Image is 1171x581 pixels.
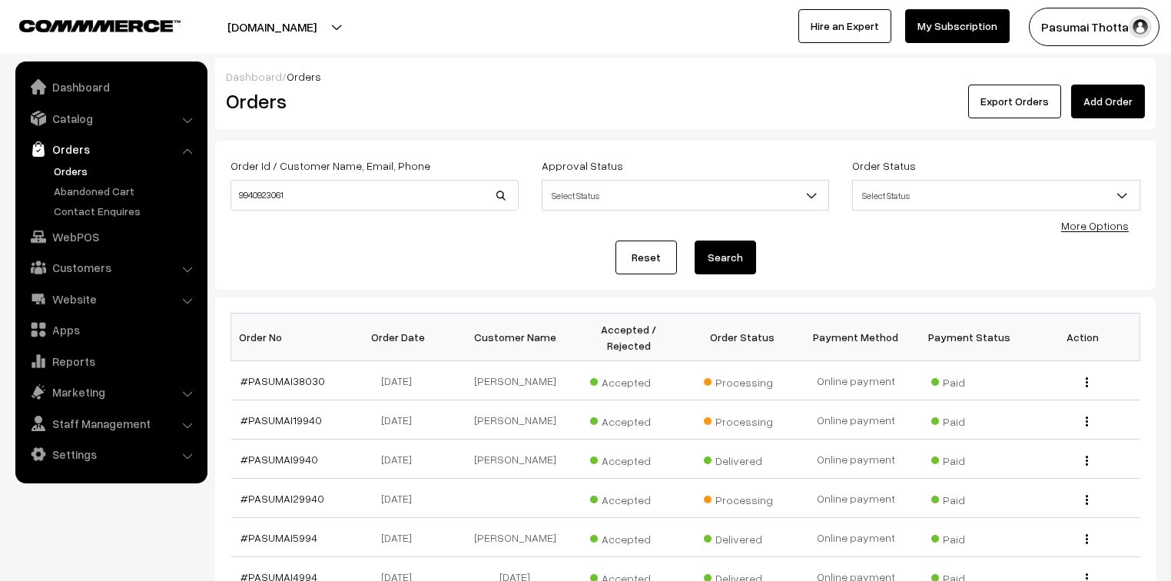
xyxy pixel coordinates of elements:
a: #PASUMAI29940 [241,492,324,505]
span: Processing [704,488,781,508]
img: Menu [1086,417,1088,427]
span: Paid [931,410,1008,430]
img: Menu [1086,534,1088,544]
a: Reports [19,347,202,375]
span: Paid [931,488,1008,508]
span: Select Status [542,180,830,211]
a: Orders [19,135,202,163]
span: Accepted [590,488,667,508]
td: Online payment [799,440,913,479]
th: Accepted / Rejected [572,314,685,361]
td: [PERSON_NAME] [458,400,572,440]
label: Order Status [852,158,916,174]
th: Action [1027,314,1140,361]
td: [PERSON_NAME] [458,440,572,479]
a: Orders [50,163,202,179]
span: Accepted [590,449,667,469]
th: Order No [231,314,345,361]
td: [PERSON_NAME] [458,518,572,557]
img: Menu [1086,495,1088,505]
span: Delivered [704,527,781,547]
td: [DATE] [344,361,458,400]
span: Paid [931,449,1008,469]
input: Order Id / Customer Name / Customer Email / Customer Phone [231,180,519,211]
td: [DATE] [344,400,458,440]
button: [DOMAIN_NAME] [174,8,370,46]
th: Order Status [685,314,799,361]
span: Accepted [590,527,667,547]
a: Abandoned Cart [50,183,202,199]
th: Customer Name [458,314,572,361]
button: Export Orders [968,85,1061,118]
span: Accepted [590,410,667,430]
td: [DATE] [344,479,458,518]
a: Apps [19,316,202,344]
a: Catalog [19,105,202,132]
td: [DATE] [344,440,458,479]
td: Online payment [799,479,913,518]
img: COMMMERCE [19,20,181,32]
td: [DATE] [344,518,458,557]
a: Dashboard [19,73,202,101]
a: Contact Enquires [50,203,202,219]
span: Processing [704,370,781,390]
span: Accepted [590,370,667,390]
button: Search [695,241,756,274]
a: #PASUMAI5994 [241,531,317,544]
button: Pasumai Thotta… [1029,8,1159,46]
label: Order Id / Customer Name, Email, Phone [231,158,430,174]
label: Approval Status [542,158,623,174]
td: Online payment [799,361,913,400]
div: / [226,68,1145,85]
a: Staff Management [19,410,202,437]
th: Payment Status [913,314,1027,361]
a: #PASUMAI19940 [241,413,322,427]
a: Website [19,285,202,313]
a: My Subscription [905,9,1010,43]
a: COMMMERCE [19,15,154,34]
img: Menu [1086,456,1088,466]
span: Paid [931,370,1008,390]
span: Delivered [704,449,781,469]
a: Add Order [1071,85,1145,118]
a: #PASUMAI38030 [241,374,325,387]
span: Select Status [852,180,1140,211]
a: #PASUMAI9940 [241,453,318,466]
td: [PERSON_NAME] [458,361,572,400]
a: Marketing [19,378,202,406]
a: Settings [19,440,202,468]
span: Orders [287,70,321,83]
h2: Orders [226,89,517,113]
a: Hire an Expert [798,9,891,43]
span: Processing [704,410,781,430]
th: Order Date [344,314,458,361]
img: user [1129,15,1152,38]
td: Online payment [799,518,913,557]
span: Select Status [853,182,1139,209]
a: WebPOS [19,223,202,251]
a: Dashboard [226,70,282,83]
a: Reset [615,241,677,274]
a: More Options [1061,219,1129,232]
th: Payment Method [799,314,913,361]
span: Paid [931,527,1008,547]
td: Online payment [799,400,913,440]
span: Select Status [542,182,829,209]
a: Customers [19,254,202,281]
img: Menu [1086,377,1088,387]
